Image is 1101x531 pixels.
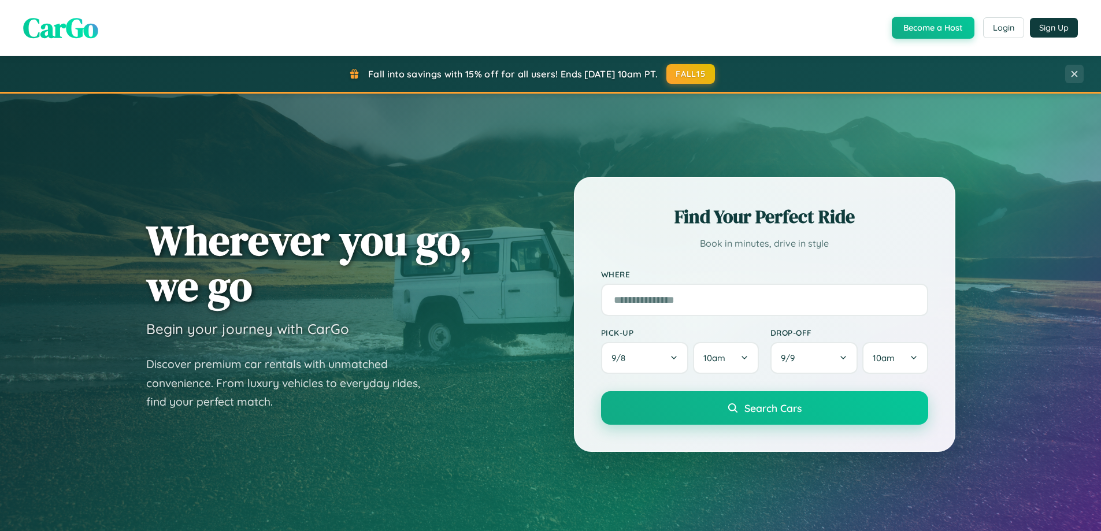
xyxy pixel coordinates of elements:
[666,64,715,84] button: FALL15
[23,9,98,47] span: CarGo
[601,204,928,229] h2: Find Your Perfect Ride
[1030,18,1078,38] button: Sign Up
[693,342,758,374] button: 10am
[770,328,928,337] label: Drop-off
[983,17,1024,38] button: Login
[146,355,435,411] p: Discover premium car rentals with unmatched convenience. From luxury vehicles to everyday rides, ...
[611,352,631,363] span: 9 / 8
[873,352,895,363] span: 10am
[368,68,658,80] span: Fall into savings with 15% off for all users! Ends [DATE] 10am PT.
[601,269,928,279] label: Where
[601,391,928,425] button: Search Cars
[770,342,858,374] button: 9/9
[862,342,928,374] button: 10am
[703,352,725,363] span: 10am
[892,17,974,39] button: Become a Host
[146,320,349,337] h3: Begin your journey with CarGo
[601,342,689,374] button: 9/8
[601,235,928,252] p: Book in minutes, drive in style
[744,402,802,414] span: Search Cars
[601,328,759,337] label: Pick-up
[146,217,472,309] h1: Wherever you go, we go
[781,352,800,363] span: 9 / 9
